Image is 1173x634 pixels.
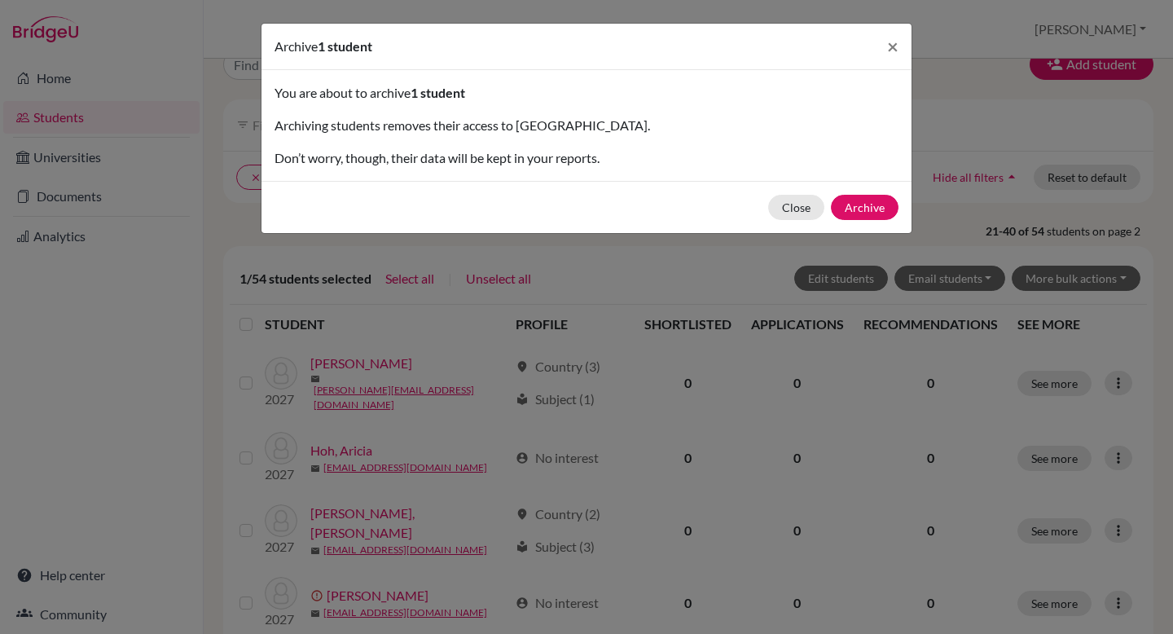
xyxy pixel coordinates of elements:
button: Archive [831,195,898,220]
button: Close [768,195,824,220]
button: Close [874,24,912,69]
span: Archive [275,38,318,54]
span: 1 student [411,85,465,100]
span: 1 student [318,38,372,54]
p: Archiving students removes their access to [GEOGRAPHIC_DATA]. [275,116,898,135]
p: Don’t worry, though, their data will be kept in your reports. [275,148,898,168]
span: × [887,34,898,58]
p: You are about to archive [275,83,898,103]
